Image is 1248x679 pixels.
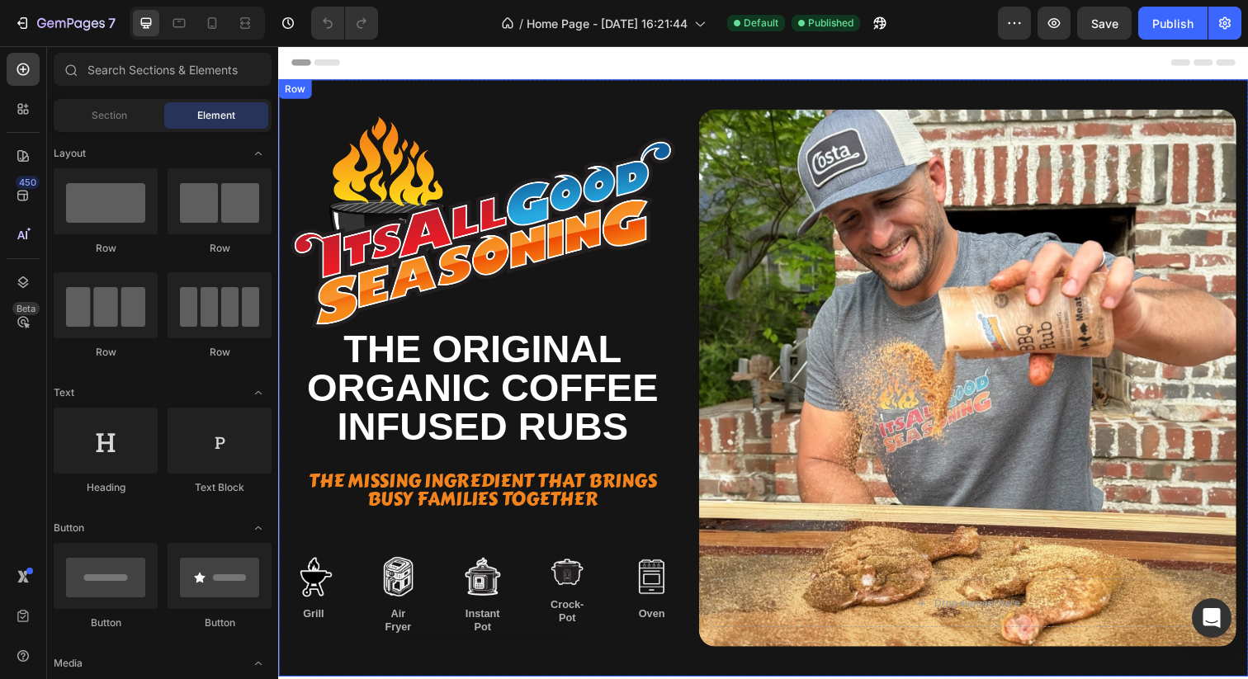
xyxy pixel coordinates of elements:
[7,7,123,40] button: 7
[245,380,272,406] span: Toggle open
[357,518,404,565] img: gempages_562398432325534731-bb851c1f-c0c1-4ccc-82bc-ebd21749f099.png
[54,241,158,256] div: Row
[54,656,83,671] span: Media
[527,15,688,32] span: Home Page - [DATE] 16:21:44
[108,13,116,33] p: 7
[54,53,272,86] input: Search Sections & Elements
[359,573,403,587] p: Oven
[54,385,74,400] span: Text
[168,615,272,630] div: Button
[12,302,40,315] div: Beta
[1192,598,1231,638] div: Open Intercom Messenger
[1091,17,1118,31] span: Save
[54,521,84,535] span: Button
[1077,7,1132,40] button: Save
[16,176,40,189] div: 450
[54,480,158,495] div: Heading
[54,146,86,161] span: Layout
[168,345,272,360] div: Row
[54,615,158,630] div: Button
[92,108,127,123] span: Section
[168,480,272,495] div: Text Block
[197,108,235,123] span: Element
[245,650,272,677] span: Toggle open
[311,7,378,40] div: Undo/Redo
[429,64,978,613] div: Background Image
[1152,15,1194,32] div: Publish
[3,36,31,51] div: Row
[245,515,272,541] span: Toggle open
[245,140,272,167] span: Toggle open
[1138,7,1208,40] button: Publish
[670,562,758,575] div: Drop element here
[519,15,523,32] span: /
[744,16,778,31] span: Default
[168,241,272,256] div: Row
[808,16,853,31] span: Published
[54,345,158,360] div: Row
[278,46,1248,679] iframe: Design area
